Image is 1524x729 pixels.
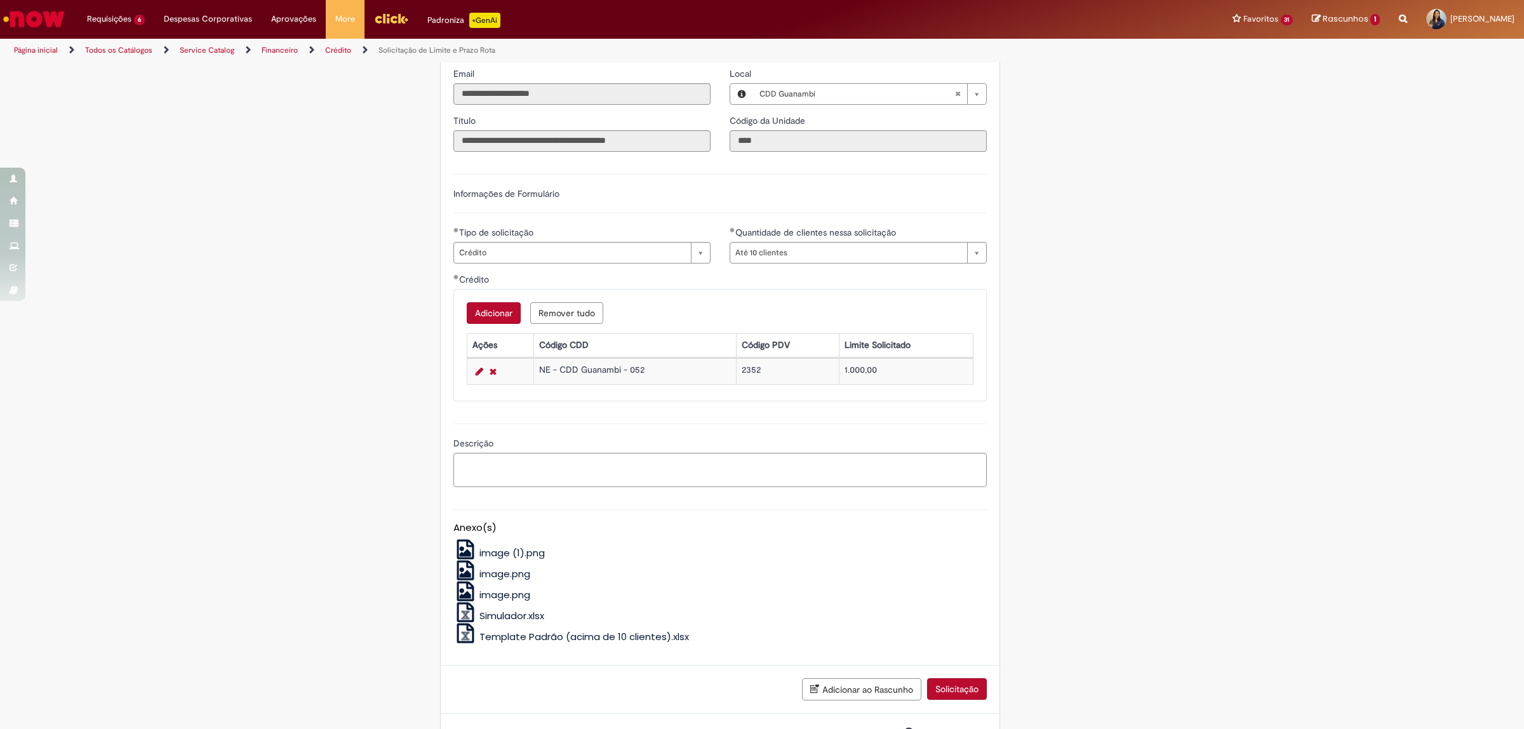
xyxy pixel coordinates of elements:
[14,45,58,55] a: Página inicial
[1,6,67,32] img: ServiceNow
[927,678,987,700] button: Solicitação
[736,358,839,384] td: 2352
[180,45,234,55] a: Service Catalog
[1281,15,1293,25] span: 31
[453,567,531,580] a: image.png
[1243,13,1278,25] span: Favoritos
[839,358,973,384] td: 1.000,00
[85,45,152,55] a: Todos os Catálogos
[325,45,351,55] a: Crédito
[453,83,711,105] input: Email
[730,227,735,232] span: Obrigatório Preenchido
[533,333,736,357] th: Código CDD
[467,302,521,324] button: Add a row for Crédito
[453,227,459,232] span: Obrigatório Preenchido
[453,630,690,643] a: Template Padrão (acima de 10 clientes).xlsx
[453,274,459,279] span: Obrigatório Preenchido
[453,130,711,152] input: Título
[453,453,987,488] textarea: Descrição
[453,588,531,601] a: image.png
[467,333,533,357] th: Ações
[479,546,545,559] span: image (1).png
[486,364,500,379] a: Remover linha 1
[735,227,899,238] span: Quantidade de clientes nessa solicitação
[730,115,808,126] span: Somente leitura - Código da Unidade
[453,188,559,199] label: Informações de Formulário
[730,84,753,104] button: Local, Visualizar este registro CDD Guanambí
[459,227,536,238] span: Tipo de solicitação
[1370,14,1380,25] span: 1
[839,333,973,357] th: Limite Solicitado
[87,13,131,25] span: Requisições
[1323,13,1368,25] span: Rascunhos
[802,678,921,700] button: Adicionar ao Rascunho
[753,84,986,104] a: CDD GuanambíLimpar campo Local
[730,130,987,152] input: Código da Unidade
[453,67,477,80] label: Somente leitura - Email
[736,333,839,357] th: Código PDV
[453,68,477,79] span: Somente leitura - Email
[453,114,478,127] label: Somente leitura - Título
[530,302,603,324] button: Remove all rows for Crédito
[453,115,478,126] span: Somente leitura - Título
[735,243,961,263] span: Até 10 clientes
[271,13,316,25] span: Aprovações
[378,45,495,55] a: Solicitação de Limite e Prazo Rota
[479,630,689,643] span: Template Padrão (acima de 10 clientes).xlsx
[10,39,1006,62] ul: Trilhas de página
[374,9,408,28] img: click_logo_yellow_360x200.png
[459,274,491,285] span: Crédito
[164,13,252,25] span: Despesas Corporativas
[469,13,500,28] p: +GenAi
[453,438,496,449] span: Descrição
[1450,13,1514,24] span: [PERSON_NAME]
[453,546,545,559] a: image (1).png
[427,13,500,28] div: Padroniza
[1312,13,1380,25] a: Rascunhos
[479,588,530,601] span: image.png
[453,523,987,533] h5: Anexo(s)
[759,84,954,104] span: CDD Guanambí
[472,364,486,379] a: Editar Linha 1
[730,114,808,127] label: Somente leitura - Código da Unidade
[948,84,967,104] abbr: Limpar campo Local
[134,15,145,25] span: 6
[533,358,736,384] td: NE - CDD Guanambi - 052
[335,13,355,25] span: More
[730,68,754,79] span: Local
[262,45,298,55] a: Financeiro
[453,609,545,622] a: Simulador.xlsx
[459,243,685,263] span: Crédito
[479,567,530,580] span: image.png
[479,609,544,622] span: Simulador.xlsx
